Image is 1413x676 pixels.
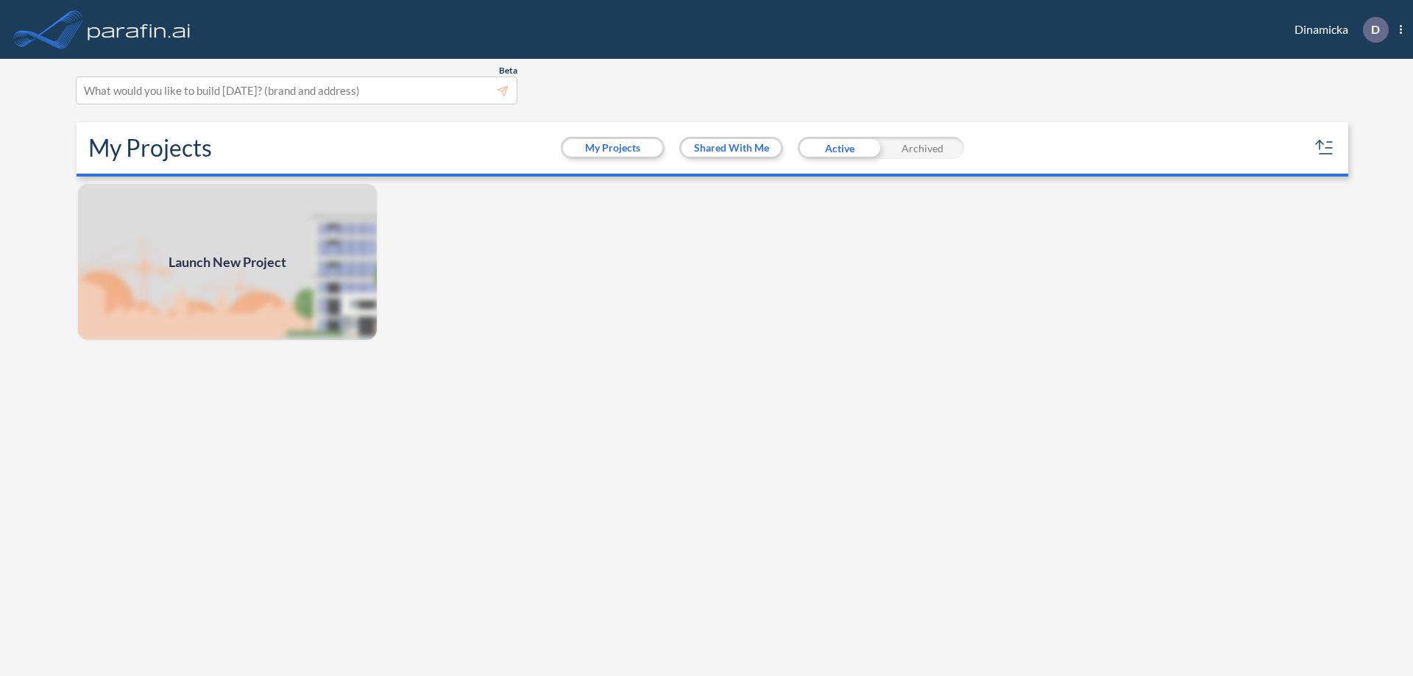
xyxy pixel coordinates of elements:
[1313,136,1336,160] button: sort
[881,137,964,159] div: Archived
[563,139,662,157] button: My Projects
[77,182,378,341] a: Launch New Project
[85,15,194,44] img: logo
[169,252,286,272] span: Launch New Project
[1272,17,1402,43] div: Dinamicka
[798,137,881,159] div: Active
[88,134,212,162] h2: My Projects
[77,182,378,341] img: add
[1371,23,1380,36] p: D
[681,139,781,157] button: Shared With Me
[499,65,517,77] span: Beta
